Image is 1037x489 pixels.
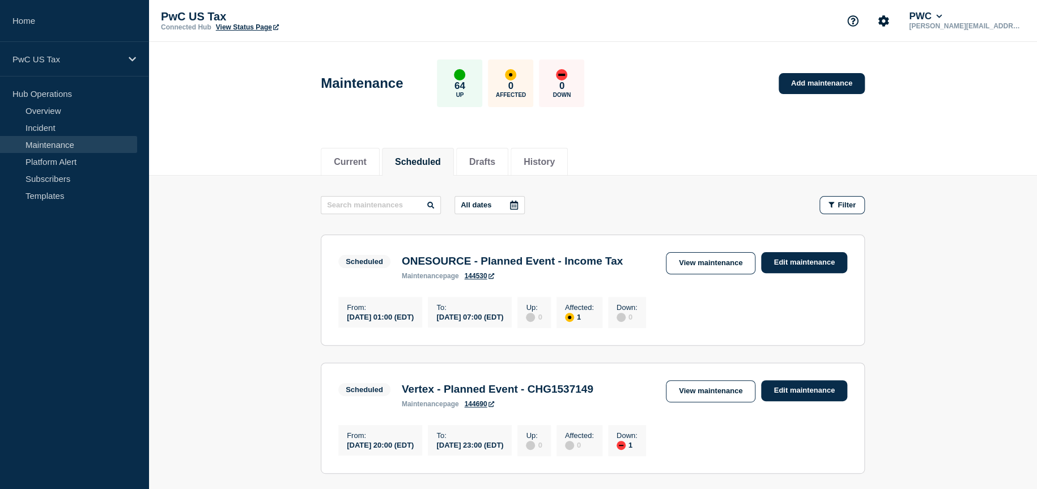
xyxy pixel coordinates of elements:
span: Filter [838,201,856,209]
div: [DATE] 20:00 (EDT) [347,440,414,449]
div: disabled [526,313,535,322]
p: All dates [461,201,491,209]
p: 64 [454,80,465,92]
p: Down [553,92,571,98]
p: To : [436,431,503,440]
p: page [402,272,459,280]
div: affected [565,313,574,322]
div: disabled [617,313,626,322]
p: Up : [526,303,542,312]
p: PwC US Tax [12,54,121,64]
input: Search maintenances [321,196,441,214]
button: History [524,157,555,167]
a: View maintenance [666,252,755,274]
a: View maintenance [666,380,755,402]
button: Scheduled [395,157,441,167]
a: Edit maintenance [761,252,847,273]
a: 144530 [464,272,494,280]
a: View Status Page [216,23,279,31]
div: down [556,69,567,80]
p: 0 [559,80,564,92]
p: Affected [496,92,526,98]
a: 144690 [464,400,494,408]
span: maintenance [402,400,443,408]
div: Scheduled [346,257,383,266]
p: Connected Hub [161,23,211,31]
p: Affected : [565,431,594,440]
div: 1 [565,312,594,322]
button: Filter [819,196,865,214]
p: Down : [617,303,637,312]
h3: Vertex - Planned Event - CHG1537149 [402,383,593,396]
a: Add maintenance [779,73,865,94]
p: To : [436,303,503,312]
button: Account settings [872,9,895,33]
p: Down : [617,431,637,440]
div: [DATE] 23:00 (EDT) [436,440,503,449]
p: 0 [508,80,513,92]
div: up [454,69,465,80]
div: affected [505,69,516,80]
p: Affected : [565,303,594,312]
button: Drafts [469,157,495,167]
p: PwC US Tax [161,10,388,23]
button: Support [841,9,865,33]
h1: Maintenance [321,75,403,91]
div: Scheduled [346,385,383,394]
div: disabled [526,441,535,450]
span: maintenance [402,272,443,280]
div: [DATE] 01:00 (EDT) [347,312,414,321]
p: [PERSON_NAME][EMAIL_ADDRESS][DOMAIN_NAME] [907,22,1025,30]
div: disabled [565,441,574,450]
p: From : [347,303,414,312]
div: 1 [617,440,637,450]
p: Up [456,92,464,98]
div: 0 [526,312,542,322]
button: PWC [907,11,944,22]
div: down [617,441,626,450]
div: 0 [565,440,594,450]
button: Current [334,157,367,167]
div: [DATE] 07:00 (EDT) [436,312,503,321]
a: Edit maintenance [761,380,847,401]
h3: ONESOURCE - Planned Event - Income Tax [402,255,623,267]
p: From : [347,431,414,440]
p: page [402,400,459,408]
div: 0 [526,440,542,450]
div: 0 [617,312,637,322]
button: All dates [454,196,525,214]
p: Up : [526,431,542,440]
